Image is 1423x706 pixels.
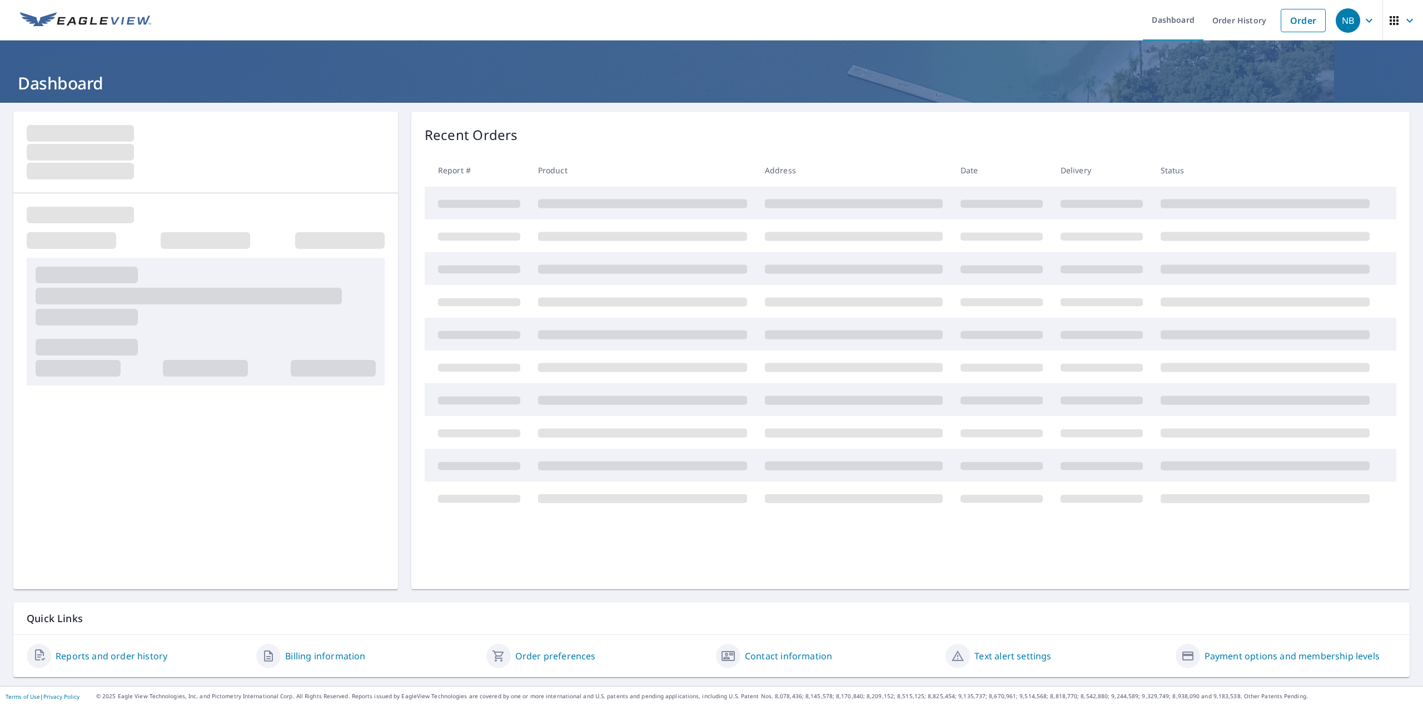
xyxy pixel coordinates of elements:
[13,72,1410,94] h1: Dashboard
[425,125,518,145] p: Recent Orders
[425,154,529,187] th: Report #
[6,693,40,700] a: Terms of Use
[1205,649,1380,663] a: Payment options and membership levels
[1281,9,1326,32] a: Order
[756,154,952,187] th: Address
[285,649,365,663] a: Billing information
[745,649,832,663] a: Contact information
[6,693,79,700] p: |
[56,649,167,663] a: Reports and order history
[1152,154,1379,187] th: Status
[20,12,151,29] img: EV Logo
[952,154,1052,187] th: Date
[529,154,756,187] th: Product
[515,649,596,663] a: Order preferences
[96,692,1417,700] p: © 2025 Eagle View Technologies, Inc. and Pictometry International Corp. All Rights Reserved. Repo...
[1052,154,1152,187] th: Delivery
[43,693,79,700] a: Privacy Policy
[27,612,1396,625] p: Quick Links
[1336,8,1360,33] div: NB
[974,649,1051,663] a: Text alert settings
